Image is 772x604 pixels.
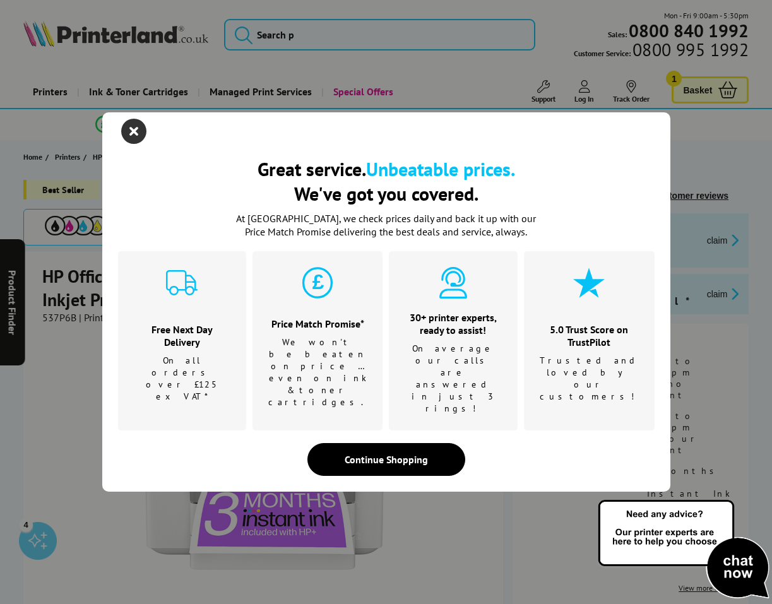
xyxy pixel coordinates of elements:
[229,212,544,239] p: At [GEOGRAPHIC_DATA], we check prices daily and back it up with our Price Match Promise deliverin...
[302,267,333,299] img: price-promise-cyan.svg
[124,122,143,141] button: close modal
[134,355,231,403] p: On all orders over £125 ex VAT*
[268,336,367,408] p: We won't be beaten on price …even on ink & toner cartridges.
[540,323,639,348] h3: 5.0 Trust Score on TrustPilot
[268,317,367,330] h3: Price Match Promise*
[573,267,605,299] img: star-cyan.svg
[134,323,231,348] h3: Free Next Day Delivery
[405,343,502,415] p: On average our calls are answered in just 3 rings!
[118,157,655,206] h2: Great service. We've got you covered.
[166,267,198,299] img: delivery-cyan.svg
[540,355,639,403] p: Trusted and loved by our customers!
[405,311,502,336] h3: 30+ printer experts, ready to assist!
[595,498,772,601] img: Open Live Chat window
[366,157,515,181] b: Unbeatable prices.
[437,267,469,299] img: expert-cyan.svg
[307,443,465,476] div: Continue Shopping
